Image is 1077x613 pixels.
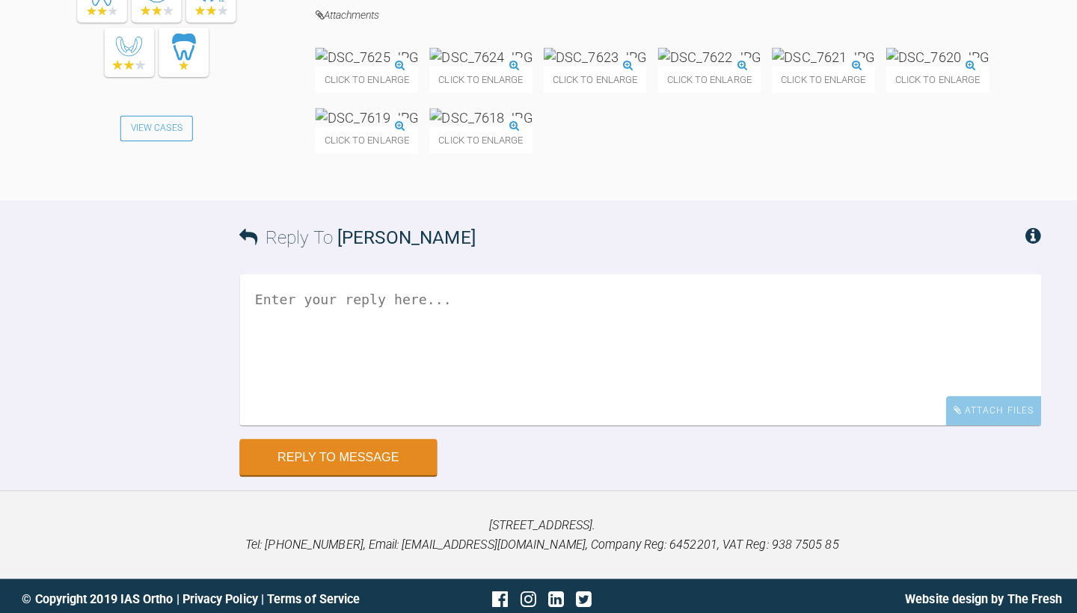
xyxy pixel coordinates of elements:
a: View Cases [121,114,193,140]
span: Click to enlarge [766,66,868,92]
button: Reply to Message [239,434,435,470]
span: Click to enlarge [540,66,642,92]
a: Privacy Policy [182,585,257,600]
img: DSC_7624.JPG [427,47,529,66]
img: DSC_7618.JPG [427,107,529,126]
div: Attach Files [938,392,1032,421]
p: [STREET_ADDRESS]. Tel: [PHONE_NUMBER], Email: [EMAIL_ADDRESS][DOMAIN_NAME], Company Reg: 6452201,... [24,510,1053,548]
span: Click to enlarge [314,126,416,152]
span: [PERSON_NAME] [336,224,473,245]
span: Click to enlarge [653,66,755,92]
img: DSC_7623.JPG [540,47,642,66]
span: Click to enlarge [427,66,529,92]
img: DSC_7622.JPG [653,47,755,66]
h4: Attachments [314,6,1032,25]
img: DSC_7619.JPG [314,107,416,126]
img: DSC_7620.JPG [879,47,981,66]
span: Click to enlarge [879,66,981,92]
img: DSC_7621.JPG [766,47,868,66]
img: DSC_7625.JPG [314,47,416,66]
span: Click to enlarge [427,126,529,152]
a: Terms of Service [266,585,358,600]
h3: Reply To [239,221,473,249]
a: Website design by The Fresh [897,585,1053,600]
span: Click to enlarge [314,66,416,92]
div: © Copyright 2019 IAS Ortho | | [24,583,367,603]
